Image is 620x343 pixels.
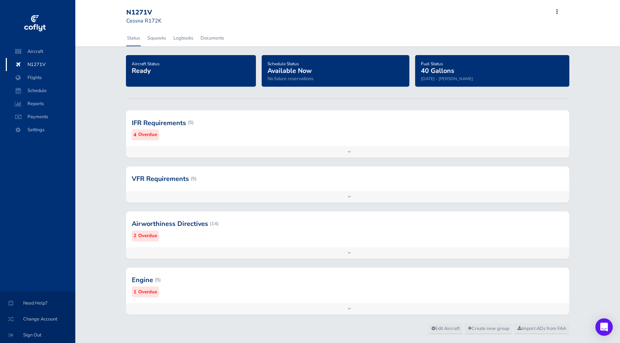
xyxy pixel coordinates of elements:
[421,76,473,82] small: [DATE] - [PERSON_NAME]
[13,110,68,123] span: Payments
[267,59,312,75] a: Schedule StatusAvailable Now
[138,288,157,296] small: Overdue
[23,13,47,34] img: coflyt logo
[13,123,68,136] span: Settings
[267,61,299,67] span: Schedule Status
[173,30,194,46] a: Logbooks
[138,131,157,139] small: Overdue
[514,323,569,334] a: Import ADs from FAA
[267,66,312,75] span: Available Now
[267,75,313,82] span: No future reservations
[468,325,509,332] span: Create new group
[13,97,68,110] span: Reports
[200,30,225,46] a: Documents
[9,328,67,342] span: Sign Out
[13,58,68,71] span: N1271V
[518,325,566,332] span: Import ADs from FAA
[428,323,463,334] a: Edit Aircraft
[132,61,160,67] span: Aircraft Status
[138,232,157,240] small: Overdue
[465,323,513,334] a: Create new group
[126,9,178,17] div: N1271V
[9,313,67,326] span: Change Account
[9,297,67,310] span: Need Help?
[421,61,443,67] span: Fuel Status
[13,71,68,84] span: Flights
[421,66,454,75] span: 40 Gallons
[431,325,460,332] span: Edit Aircraft
[13,45,68,58] span: Aircraft
[13,84,68,97] span: Schedule
[132,66,151,75] span: Ready
[595,318,613,336] div: Open Intercom Messenger
[126,17,161,24] small: Cessna R172K
[147,30,167,46] a: Squawks
[126,30,141,46] a: Status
